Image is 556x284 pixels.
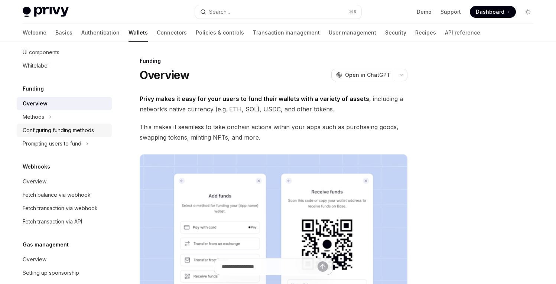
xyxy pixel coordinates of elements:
[23,7,69,17] img: light logo
[522,6,534,18] button: Toggle dark mode
[318,261,328,272] button: Send message
[23,190,91,199] div: Fetch balance via webhook
[349,9,357,15] span: ⌘ K
[23,24,46,42] a: Welcome
[17,253,112,266] a: Overview
[23,255,46,264] div: Overview
[445,24,480,42] a: API reference
[23,217,82,226] div: Fetch transaction via API
[17,124,112,137] a: Configuring funding methods
[17,97,112,110] a: Overview
[385,24,406,42] a: Security
[23,268,79,277] div: Setting up sponsorship
[157,24,187,42] a: Connectors
[140,122,407,143] span: This makes it seamless to take onchain actions within your apps such as purchasing goods, swappin...
[140,57,407,65] div: Funding
[23,84,44,93] h5: Funding
[23,240,69,249] h5: Gas management
[17,266,112,280] a: Setting up sponsorship
[417,8,432,16] a: Demo
[253,24,320,42] a: Transaction management
[23,162,50,171] h5: Webhooks
[476,8,504,16] span: Dashboard
[23,99,48,108] div: Overview
[23,126,94,135] div: Configuring funding methods
[23,112,44,121] div: Methods
[129,24,148,42] a: Wallets
[17,202,112,215] a: Fetch transaction via webhook
[440,8,461,16] a: Support
[470,6,516,18] a: Dashboard
[140,94,407,114] span: , including a network’s native currency (e.g. ETH, SOL), USDC, and other tokens.
[140,95,369,102] strong: Privy makes it easy for your users to fund their wallets with a variety of assets
[195,5,361,19] button: Search...⌘K
[23,139,81,148] div: Prompting users to fund
[329,24,376,42] a: User management
[17,175,112,188] a: Overview
[140,68,190,82] h1: Overview
[23,177,46,186] div: Overview
[209,7,230,16] div: Search...
[345,71,390,79] span: Open in ChatGPT
[17,188,112,202] a: Fetch balance via webhook
[81,24,120,42] a: Authentication
[17,59,112,72] a: Whitelabel
[55,24,72,42] a: Basics
[331,69,395,81] button: Open in ChatGPT
[415,24,436,42] a: Recipes
[196,24,244,42] a: Policies & controls
[23,204,98,213] div: Fetch transaction via webhook
[17,215,112,228] a: Fetch transaction via API
[23,61,49,70] div: Whitelabel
